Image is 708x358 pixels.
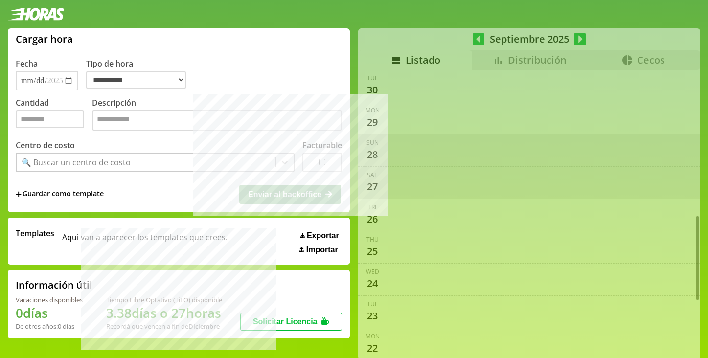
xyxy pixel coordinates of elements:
span: Solicitar Licencia [253,317,318,326]
h1: Cargar hora [16,32,73,45]
div: Recordá que vencen a fin de [106,322,222,331]
label: Facturable [302,140,342,151]
label: Descripción [92,97,342,133]
div: Tiempo Libre Optativo (TiLO) disponible [106,295,222,304]
span: + [16,189,22,200]
img: logotipo [8,8,65,21]
h1: 0 días [16,304,83,322]
input: Cantidad [16,110,84,128]
label: Tipo de hora [86,58,194,90]
button: Solicitar Licencia [240,313,342,331]
h2: Información útil [16,278,92,291]
label: Fecha [16,58,38,69]
div: De otros años: 0 días [16,322,83,331]
span: Exportar [307,231,339,240]
div: 🔍 Buscar un centro de costo [22,157,131,168]
span: Importar [306,246,338,254]
b: Diciembre [188,322,220,331]
span: Aqui van a aparecer los templates que crees. [62,228,228,254]
textarea: Descripción [92,110,342,131]
label: Centro de costo [16,140,75,151]
button: Exportar [297,231,342,241]
label: Cantidad [16,97,92,133]
span: Templates [16,228,54,239]
div: Vacaciones disponibles [16,295,83,304]
h1: 3.38 días o 27 horas [106,304,222,322]
select: Tipo de hora [86,71,186,89]
span: +Guardar como template [16,189,104,200]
